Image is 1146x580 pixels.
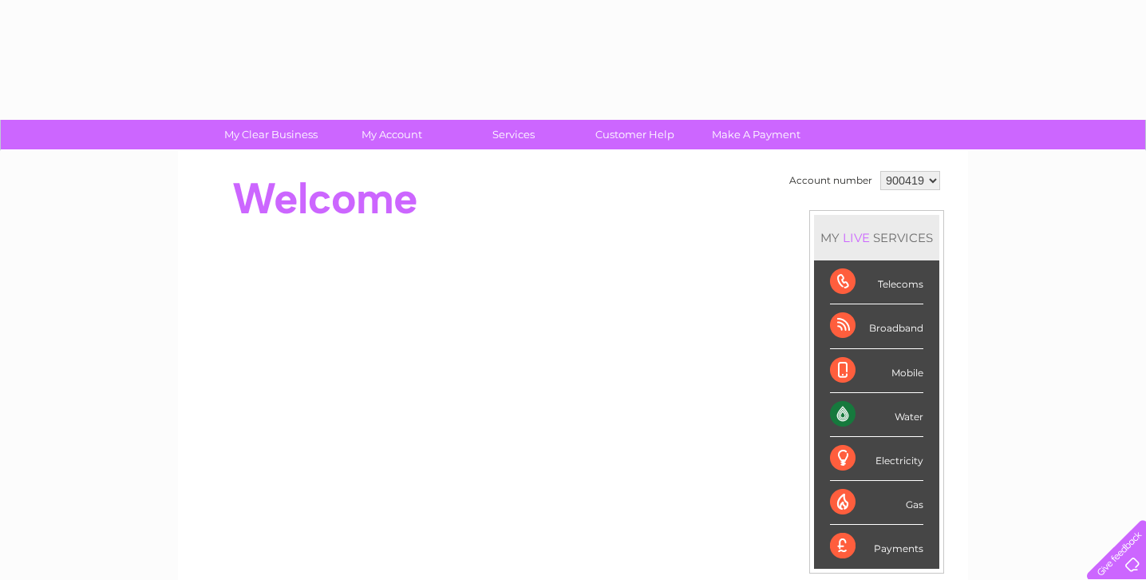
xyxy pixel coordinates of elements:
td: Account number [785,167,876,194]
a: My Clear Business [205,120,337,149]
div: Telecoms [830,260,923,304]
div: MY SERVICES [814,215,939,260]
div: Broadband [830,304,923,348]
div: Electricity [830,437,923,481]
a: My Account [326,120,458,149]
div: Mobile [830,349,923,393]
div: LIVE [840,230,873,245]
div: Gas [830,481,923,525]
div: Water [830,393,923,437]
a: Services [448,120,579,149]
a: Make A Payment [690,120,822,149]
a: Customer Help [569,120,701,149]
div: Payments [830,525,923,568]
